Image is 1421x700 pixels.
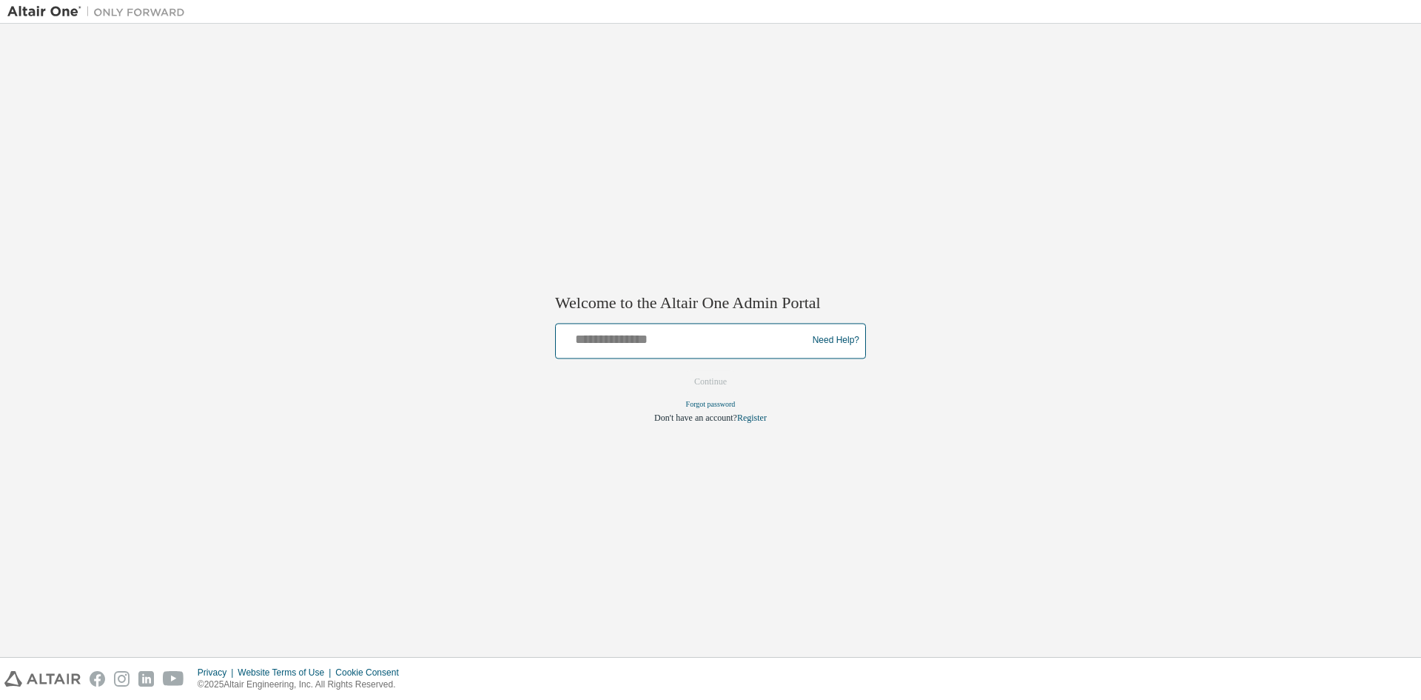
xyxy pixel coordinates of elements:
div: Cookie Consent [335,667,407,679]
span: Don't have an account? [654,413,737,423]
a: Register [737,413,767,423]
a: Forgot password [686,400,736,408]
div: Website Terms of Use [238,667,335,679]
img: altair_logo.svg [4,671,81,687]
img: facebook.svg [90,671,105,687]
img: Altair One [7,4,192,19]
p: © 2025 Altair Engineering, Inc. All Rights Reserved. [198,679,408,691]
div: Privacy [198,667,238,679]
img: linkedin.svg [138,671,154,687]
img: instagram.svg [114,671,130,687]
h2: Welcome to the Altair One Admin Portal [555,293,866,314]
img: youtube.svg [163,671,184,687]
